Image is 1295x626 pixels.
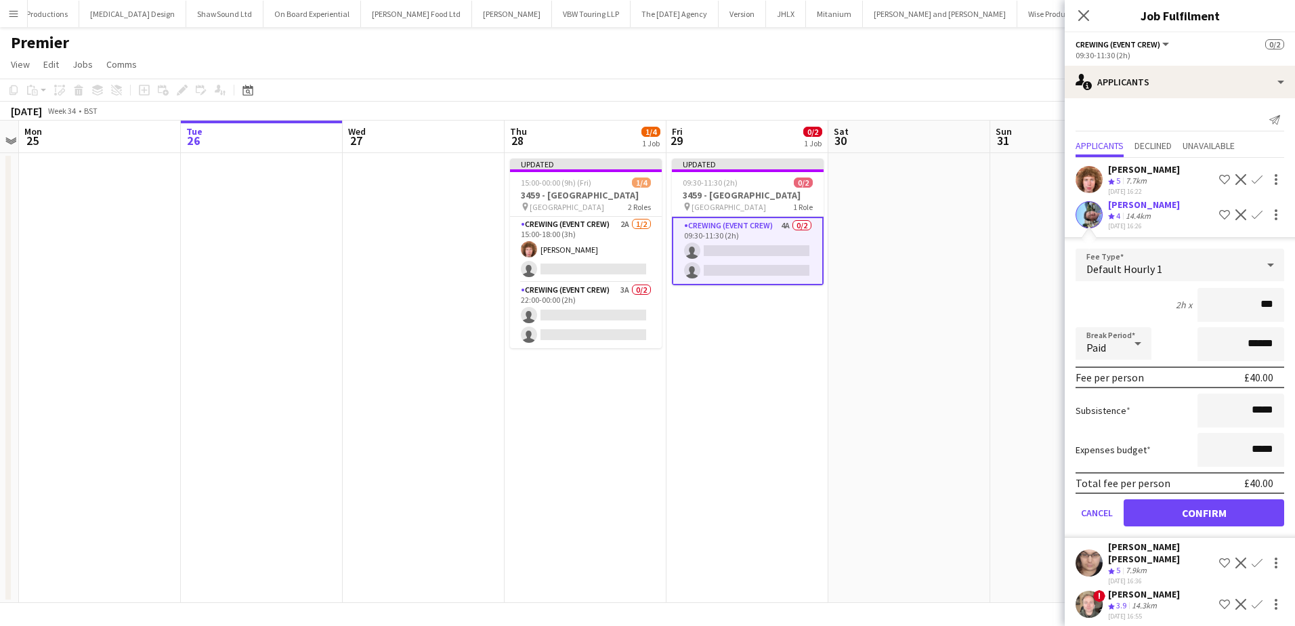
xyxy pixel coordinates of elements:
[803,127,822,137] span: 0/2
[1244,371,1273,384] div: £40.00
[672,189,824,201] h3: 3459 - [GEOGRAPHIC_DATA]
[1116,600,1126,610] span: 3.9
[1086,341,1106,354] span: Paid
[793,202,813,212] span: 1 Role
[1116,565,1120,575] span: 5
[67,56,98,73] a: Jobs
[804,138,822,148] div: 1 Job
[1108,541,1214,565] div: [PERSON_NAME] [PERSON_NAME]
[834,125,849,138] span: Sat
[1108,577,1214,585] div: [DATE] 16:36
[1076,404,1130,417] label: Subsistence
[11,58,30,70] span: View
[672,159,824,169] div: Updated
[1076,444,1151,456] label: Expenses budget
[1265,39,1284,49] span: 0/2
[510,125,527,138] span: Thu
[346,133,366,148] span: 27
[766,1,806,27] button: JHLX
[1065,7,1295,24] h3: Job Fulfilment
[672,159,824,285] app-job-card: Updated09:30-11:30 (2h)0/23459 - [GEOGRAPHIC_DATA] [GEOGRAPHIC_DATA]1 RoleCrewing (Event Crew)4A0...
[510,159,662,348] app-job-card: Updated15:00-00:00 (9h) (Fri)1/43459 - [GEOGRAPHIC_DATA] [GEOGRAPHIC_DATA]2 RolesCrewing (Event C...
[672,125,683,138] span: Fri
[1244,476,1273,490] div: £40.00
[72,58,93,70] span: Jobs
[24,125,42,138] span: Mon
[1108,199,1180,211] div: [PERSON_NAME]
[1093,590,1105,602] span: !
[186,1,263,27] button: ShawSound Ltd
[692,202,766,212] span: [GEOGRAPHIC_DATA]
[508,133,527,148] span: 28
[184,133,203,148] span: 26
[794,178,813,188] span: 0/2
[530,202,604,212] span: [GEOGRAPHIC_DATA]
[1123,175,1149,187] div: 7.7km
[22,133,42,148] span: 25
[101,56,142,73] a: Comms
[994,133,1012,148] span: 31
[1123,565,1149,577] div: 7.9km
[631,1,719,27] button: The [DATE] Agency
[863,1,1017,27] button: [PERSON_NAME] and [PERSON_NAME]
[719,1,766,27] button: Version
[1129,600,1160,612] div: 14.3km
[1123,211,1153,222] div: 14.4km
[1183,141,1235,150] span: Unavailable
[1116,175,1120,186] span: 5
[2,1,79,27] button: Box Productions
[510,217,662,283] app-card-role: Crewing (Event Crew)2A1/215:00-18:00 (3h)[PERSON_NAME]
[1065,66,1295,98] div: Applicants
[642,138,660,148] div: 1 Job
[11,33,69,53] h1: Premier
[79,1,186,27] button: [MEDICAL_DATA] Design
[1076,141,1124,150] span: Applicants
[106,58,137,70] span: Comms
[1076,39,1171,49] button: Crewing (Event Crew)
[1076,371,1144,384] div: Fee per person
[628,202,651,212] span: 2 Roles
[510,189,662,201] h3: 3459 - [GEOGRAPHIC_DATA]
[1076,50,1284,60] div: 09:30-11:30 (2h)
[348,125,366,138] span: Wed
[1108,187,1180,196] div: [DATE] 16:22
[683,178,738,188] span: 09:30-11:30 (2h)
[1108,163,1180,175] div: [PERSON_NAME]
[1176,299,1192,311] div: 2h x
[641,127,660,137] span: 1/4
[1017,1,1098,27] button: Wise Productions
[521,178,591,188] span: 15:00-00:00 (9h) (Fri)
[670,133,683,148] span: 29
[43,58,59,70] span: Edit
[472,1,552,27] button: [PERSON_NAME]
[1116,211,1120,221] span: 4
[84,106,98,116] div: BST
[263,1,361,27] button: On Board Experiential
[510,159,662,169] div: Updated
[1124,499,1284,526] button: Confirm
[1108,612,1180,621] div: [DATE] 16:55
[186,125,203,138] span: Tue
[45,106,79,116] span: Week 34
[552,1,631,27] button: VBW Touring LLP
[11,104,42,118] div: [DATE]
[1134,141,1172,150] span: Declined
[361,1,472,27] button: [PERSON_NAME] Food Ltd
[672,217,824,285] app-card-role: Crewing (Event Crew)4A0/209:30-11:30 (2h)
[632,178,651,188] span: 1/4
[806,1,863,27] button: Mitanium
[1076,499,1118,526] button: Cancel
[38,56,64,73] a: Edit
[1108,588,1180,600] div: [PERSON_NAME]
[1076,39,1160,49] span: Crewing (Event Crew)
[1076,476,1170,490] div: Total fee per person
[1108,222,1180,230] div: [DATE] 16:26
[510,283,662,348] app-card-role: Crewing (Event Crew)3A0/222:00-00:00 (2h)
[1086,262,1162,276] span: Default Hourly 1
[5,56,35,73] a: View
[996,125,1012,138] span: Sun
[832,133,849,148] span: 30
